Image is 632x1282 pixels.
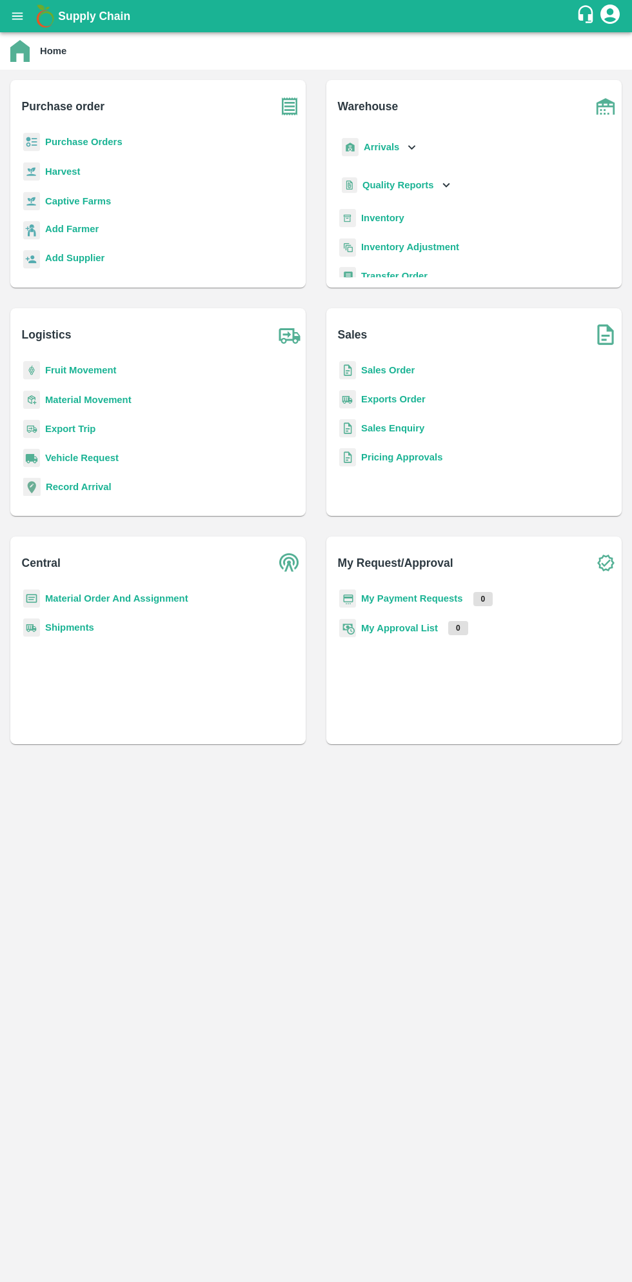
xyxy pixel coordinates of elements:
img: supplier [23,250,40,269]
img: reciept [23,133,40,152]
a: Fruit Movement [45,365,117,375]
a: Add Farmer [45,222,99,239]
img: purchase [273,90,306,123]
b: Central [22,554,61,572]
img: shipments [339,390,356,409]
a: Export Trip [45,424,95,434]
b: Purchase order [22,97,104,115]
img: centralMaterial [23,589,40,608]
a: Material Movement [45,395,132,405]
img: whArrival [342,138,359,157]
img: material [23,390,40,409]
a: Captive Farms [45,196,111,206]
b: Sales [338,326,368,344]
img: recordArrival [23,478,41,496]
img: soSales [589,319,622,351]
img: harvest [23,192,40,211]
img: harvest [23,162,40,181]
a: Shipments [45,622,94,633]
b: Logistics [22,326,72,344]
img: sales [339,448,356,467]
img: payment [339,589,356,608]
a: Transfer Order [361,271,428,281]
div: Quality Reports [339,172,453,199]
a: Supply Chain [58,7,576,25]
img: fruit [23,361,40,380]
a: Sales Enquiry [361,423,424,433]
a: Sales Order [361,365,415,375]
img: warehouse [589,90,622,123]
b: My Request/Approval [338,554,453,572]
button: open drawer [3,1,32,31]
b: Warehouse [338,97,399,115]
img: whTransfer [339,267,356,286]
p: 0 [448,621,468,635]
img: shipments [23,618,40,637]
a: Inventory [361,213,404,223]
a: My Payment Requests [361,593,463,604]
a: My Approval List [361,623,438,633]
p: 0 [473,592,493,606]
img: delivery [23,420,40,439]
a: Add Supplier [45,251,104,268]
a: Purchase Orders [45,137,123,147]
a: Material Order And Assignment [45,593,188,604]
img: check [589,547,622,579]
a: Inventory Adjustment [361,242,459,252]
a: Vehicle Request [45,453,119,463]
img: farmer [23,221,40,240]
div: Arrivals [339,133,419,162]
img: logo [32,3,58,29]
b: Quality Reports [362,180,434,190]
img: sales [339,419,356,438]
a: Pricing Approvals [361,452,442,462]
b: Supply Chain [58,10,130,23]
b: Home [40,46,66,56]
img: central [273,547,306,579]
img: inventory [339,238,356,257]
div: account of current user [598,3,622,30]
a: Harvest [45,166,80,177]
img: approval [339,618,356,638]
b: Add Farmer [45,224,99,234]
img: vehicle [23,449,40,468]
img: truck [273,319,306,351]
img: whInventory [339,209,356,228]
img: home [10,40,30,62]
b: Arrivals [364,142,399,152]
b: Add Supplier [45,253,104,263]
a: Record Arrival [46,482,112,492]
img: sales [339,361,356,380]
img: qualityReport [342,177,357,193]
div: customer-support [576,5,598,28]
a: Exports Order [361,394,426,404]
